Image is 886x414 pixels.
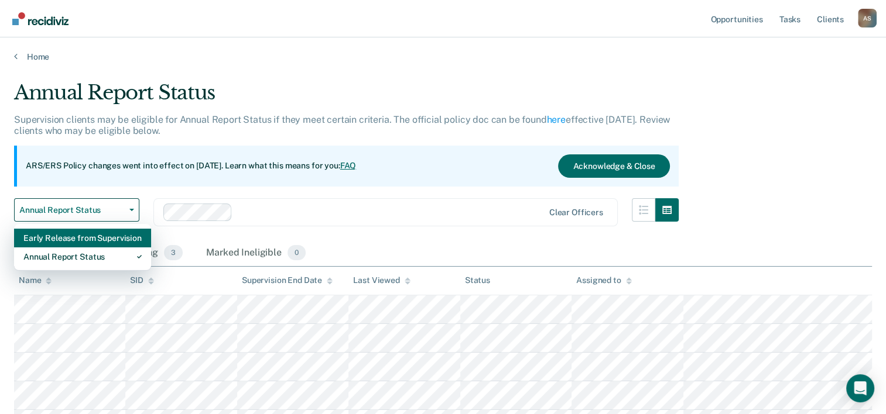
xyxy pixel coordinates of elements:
[558,154,669,178] button: Acknowledge & Close
[23,229,142,247] div: Early Release from Supervision
[242,275,333,285] div: Supervision End Date
[19,205,125,215] span: Annual Report Status
[353,275,410,285] div: Last Viewed
[576,275,631,285] div: Assigned to
[288,245,306,260] span: 0
[19,275,52,285] div: Name
[549,208,603,218] div: Clear officers
[14,81,679,114] div: Annual Report Status
[14,51,872,62] a: Home
[547,114,566,125] a: here
[14,198,139,222] button: Annual Report Status
[164,245,183,260] span: 3
[858,9,877,27] div: A S
[121,240,185,266] div: Pending3
[846,374,874,402] div: Open Intercom Messenger
[340,161,357,170] a: FAQ
[858,9,877,27] button: Profile dropdown button
[12,12,69,25] img: Recidiviz
[130,275,154,285] div: SID
[26,160,356,172] p: ARS/ERS Policy changes went into effect on [DATE]. Learn what this means for you:
[204,240,308,266] div: Marked Ineligible0
[465,275,490,285] div: Status
[23,247,142,266] div: Annual Report Status
[14,114,670,136] p: Supervision clients may be eligible for Annual Report Status if they meet certain criteria. The o...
